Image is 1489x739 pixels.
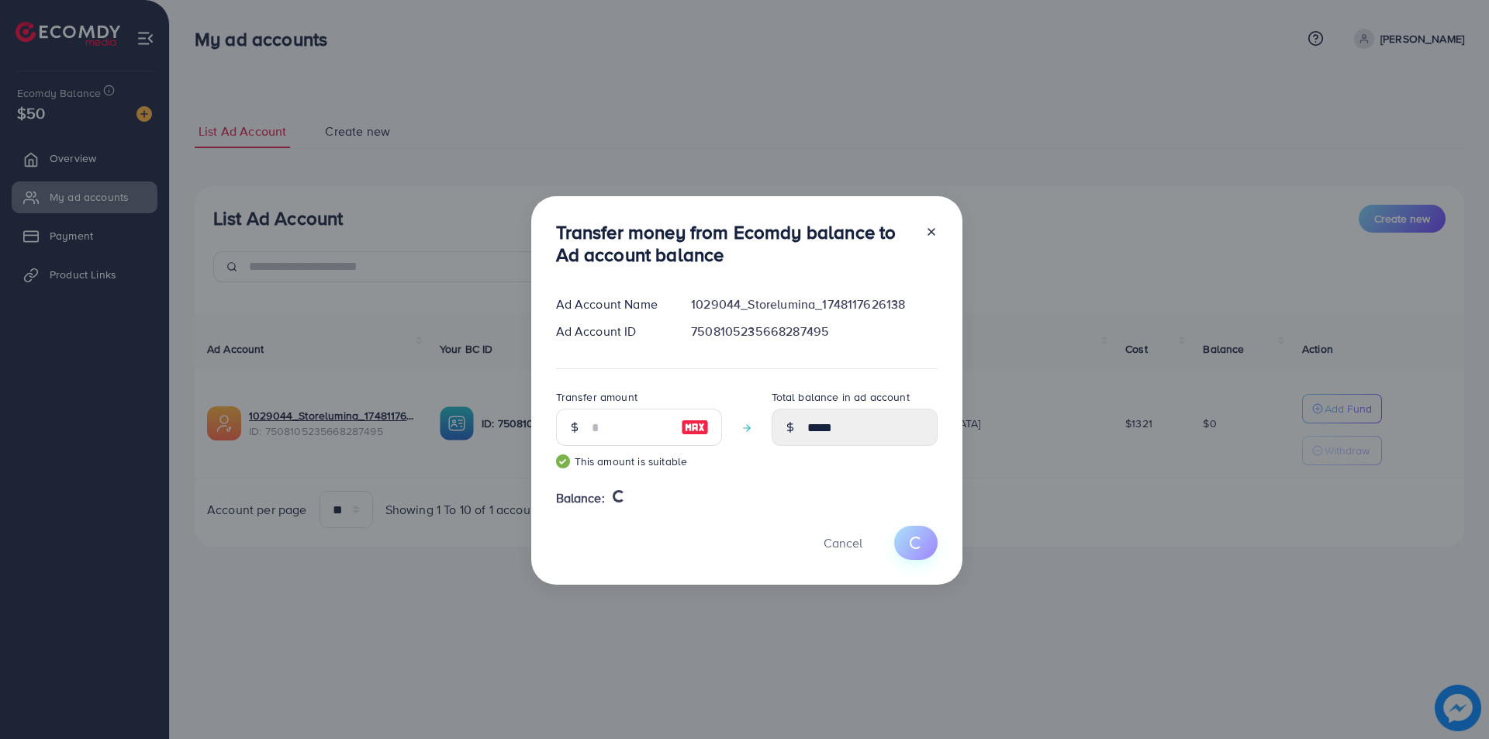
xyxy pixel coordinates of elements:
[824,534,862,551] span: Cancel
[556,454,570,468] img: guide
[772,389,910,405] label: Total balance in ad account
[544,295,679,313] div: Ad Account Name
[804,526,882,559] button: Cancel
[544,323,679,340] div: Ad Account ID
[679,295,949,313] div: 1029044_Storelumina_1748117626138
[681,418,709,437] img: image
[556,221,913,266] h3: Transfer money from Ecomdy balance to Ad account balance
[556,454,722,469] small: This amount is suitable
[679,323,949,340] div: 7508105235668287495
[556,489,605,507] span: Balance:
[556,389,637,405] label: Transfer amount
